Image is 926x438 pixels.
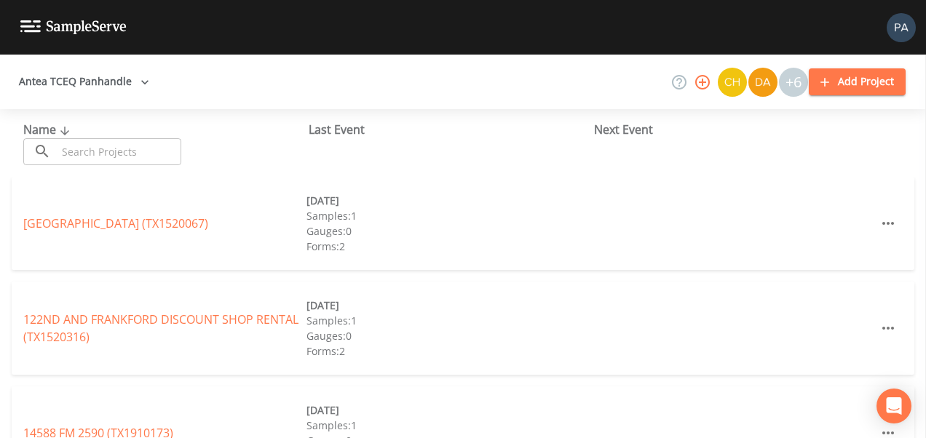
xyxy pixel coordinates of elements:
div: Gauges: 0 [306,328,590,343]
div: Last Event [309,121,594,138]
div: [DATE] [306,298,590,313]
div: Forms: 2 [306,239,590,254]
div: Open Intercom Messenger [876,389,911,423]
button: Antea TCEQ Panhandle [13,68,155,95]
div: Samples: 1 [306,208,590,223]
img: a84961a0472e9debc750dd08a004988d [748,68,777,97]
div: Forms: 2 [306,343,590,359]
span: Name [23,122,74,138]
a: 122ND AND FRANKFORD DISCOUNT SHOP RENTAL (TX1520316) [23,311,298,345]
div: Charles Medina [717,68,748,97]
div: +6 [779,68,808,97]
div: [DATE] [306,193,590,208]
div: [DATE] [306,402,590,418]
img: c74b8b8b1c7a9d34f67c5e0ca157ed15 [718,68,747,97]
button: Add Project [809,68,906,95]
div: Next Event [594,121,879,138]
div: Samples: 1 [306,313,590,328]
input: Search Projects [57,138,181,165]
div: Samples: 1 [306,418,590,433]
img: b17d2fe1905336b00f7c80abca93f3e1 [887,13,916,42]
div: David Weber [748,68,778,97]
img: logo [20,20,127,34]
a: [GEOGRAPHIC_DATA] (TX1520067) [23,215,208,231]
div: Gauges: 0 [306,223,590,239]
